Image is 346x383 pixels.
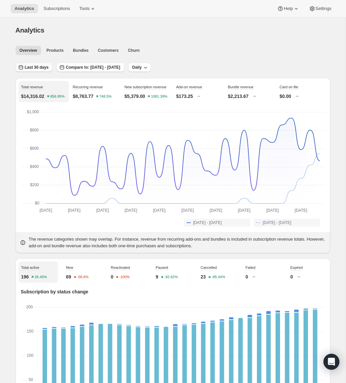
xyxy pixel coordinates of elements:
rect: Expired-6 0 [173,307,178,308]
p: $2,213.67 [228,93,249,100]
text: [DATE] [295,208,307,213]
text: $800 [30,128,39,132]
p: 0 [290,273,293,280]
span: Daily [132,65,142,70]
rect: New-1 5 [248,315,252,318]
span: Settings [316,6,331,11]
span: Subscriptions [43,6,70,11]
p: The revenue categories shown may overlap. For instance, revenue from recurring add-ons and bundle... [29,236,326,249]
rect: New-1 3 [80,325,84,327]
rect: Expired-6 0 [192,307,196,308]
rect: Expired-6 0 [163,307,168,308]
rect: Expired-6 0 [89,307,94,308]
rect: New-1 3 [219,319,224,321]
button: Last 30 days [16,63,53,72]
p: Subscription by status change [21,288,325,295]
rect: New-1 3 [70,326,75,328]
span: Analytics [15,6,34,11]
text: [DATE] [96,208,109,213]
text: 1061.39% [151,95,167,99]
span: Failed [246,266,256,269]
text: -92.62% [164,275,178,279]
rect: Expired-6 0 [154,307,159,308]
span: Bundles [73,48,88,53]
text: [DATE] [266,208,279,213]
span: Cancelled [201,266,217,269]
text: [DATE] [181,208,194,213]
text: 150 [27,329,33,334]
span: [DATE] - [DATE] [193,220,222,225]
button: Daily [128,63,151,72]
span: Customers [98,48,119,53]
rect: Expired-6 0 [117,307,122,308]
rect: Expired-6 0 [210,307,215,308]
button: [DATE] - [DATE] [254,219,320,227]
span: Add-on revenue [176,85,202,89]
rect: New-1 4 [229,317,233,320]
div: Open Intercom Messenger [323,354,339,370]
rect: New-1 1 [145,327,149,328]
text: -56.6% [77,275,88,279]
text: $400 [29,164,38,169]
rect: Expired-6 0 [136,307,140,308]
p: $8,763.77 [73,93,93,100]
text: $200 [30,183,39,187]
rect: Expired-6 0 [275,307,280,308]
p: 69 [66,273,71,280]
text: $0 [35,201,39,205]
rect: New-1 6 [266,311,271,315]
rect: Expired-6 0 [145,307,149,308]
p: 196 [21,273,29,280]
rect: New-1 4 [173,324,178,327]
text: $600 [30,146,39,151]
text: -85.44% [211,275,225,279]
span: Help [284,6,293,11]
span: New [66,266,73,269]
rect: New-1 2 [154,326,159,328]
text: [DATE] [153,208,165,213]
rect: Expired-6 0 [266,307,271,308]
span: Overview [20,48,37,53]
text: $1,000 [27,110,39,114]
span: New subscription revenue [125,85,167,89]
span: Total revenue [21,85,43,89]
rect: New-1 4 [89,323,94,325]
rect: New-1 1 [61,328,66,329]
text: [DATE] [209,208,222,213]
p: 23 [201,273,206,280]
rect: New-1 1 [126,325,131,326]
p: 0 [111,273,113,280]
rect: Expired-6 0 [61,307,66,308]
button: [DATE] - [DATE] [184,219,250,227]
rect: New-1 2 [210,321,215,322]
rect: Expired-6 0 [294,307,299,308]
rect: New-1 1 [117,324,122,325]
rect: Expired-6 0 [229,307,233,308]
rect: Expired-6 0 [182,307,187,308]
button: Subscriptions [39,4,74,13]
span: [DATE] - [DATE] [263,220,291,225]
text: 748.5% [99,95,112,99]
span: Card on file [280,85,298,89]
span: Tools [79,6,89,11]
span: Paused [156,266,168,269]
rect: New-1 2 [52,327,56,329]
rect: Expired-6 0 [303,307,308,308]
text: 200 [26,305,33,309]
rect: New-1 2 [192,323,196,325]
rect: Expired-6 0 [248,307,252,308]
text: [DATE] [39,208,52,213]
span: Churn [128,48,140,53]
text: -100% [119,275,130,279]
rect: Expired-6 0 [219,307,224,308]
text: 100 [27,353,33,358]
text: 856.95% [50,95,65,99]
rect: Expired-6 0 [70,307,75,308]
rect: New-1 5 [294,310,299,313]
rect: Expired-6 0 [80,307,84,308]
rect: Expired-6 0 [126,307,131,308]
rect: New-1 2 [285,311,289,313]
span: Expired [290,266,303,269]
text: [DATE] [238,208,251,213]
